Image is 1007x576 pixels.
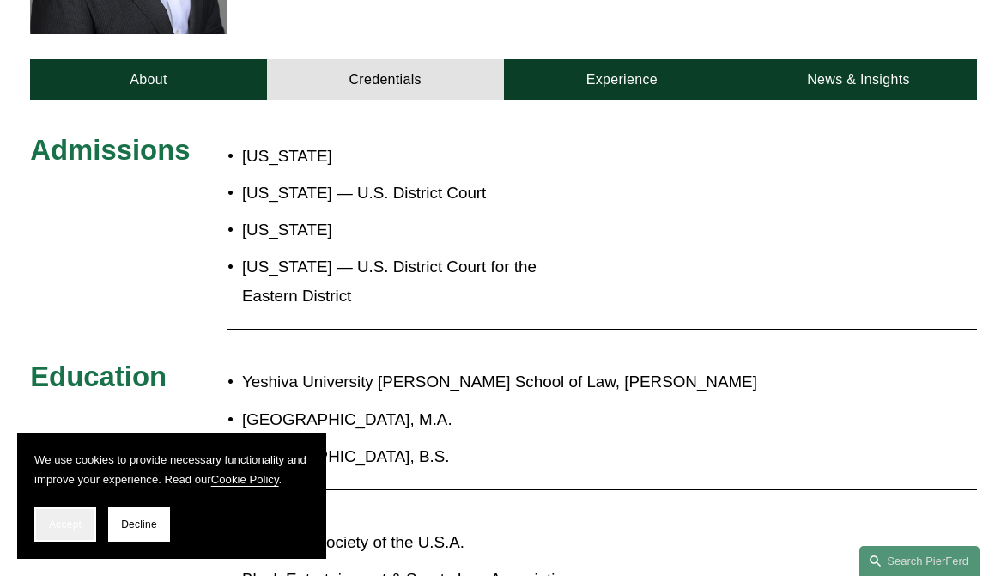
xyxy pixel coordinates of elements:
[34,450,309,490] p: We use cookies to provide necessary functionality and improve your experience. Read our .
[17,433,326,559] section: Cookie banner
[242,442,858,471] p: [GEOGRAPHIC_DATA], B.S.
[740,59,977,100] a: News & Insights
[242,528,858,557] p: Copyright Society of the U.S.A.
[30,134,190,166] span: Admissions
[267,59,504,100] a: Credentials
[859,546,980,576] a: Search this site
[108,507,170,542] button: Decline
[211,473,279,486] a: Cookie Policy
[242,215,583,245] p: [US_STATE]
[242,179,583,208] p: [US_STATE] — U.S. District Court
[30,59,267,100] a: About
[34,507,96,542] button: Accept
[121,518,157,531] span: Decline
[504,59,741,100] a: Experience
[242,405,858,434] p: [GEOGRAPHIC_DATA], M.A.
[242,367,858,397] p: Yeshiva University [PERSON_NAME] School of Law, [PERSON_NAME]
[30,361,167,392] span: Education
[49,518,82,531] span: Accept
[242,142,583,171] p: [US_STATE]
[242,252,583,311] p: [US_STATE] — U.S. District Court for the Eastern District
